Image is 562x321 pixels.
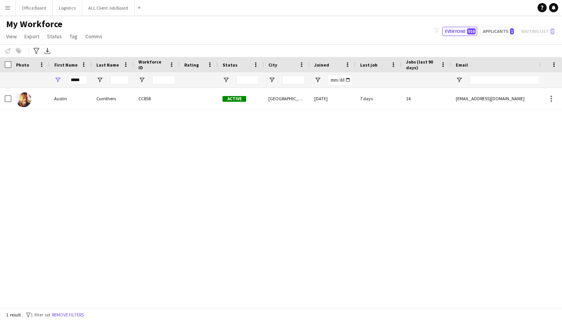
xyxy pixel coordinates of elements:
span: Workforce ID [138,59,166,70]
span: Tag [70,33,78,40]
div: [DATE] [310,88,356,109]
button: Office Board [16,0,53,15]
input: Joined Filter Input [328,75,351,85]
div: [GEOGRAPHIC_DATA] [264,88,310,109]
input: City Filter Input [282,75,305,85]
input: Workforce ID Filter Input [152,75,175,85]
span: 1 filter set [31,312,50,318]
span: Status [47,33,62,40]
button: Open Filter Menu [96,77,103,83]
input: First Name Filter Input [68,75,87,85]
span: 1 [510,28,514,34]
div: Austin [50,88,92,109]
div: 7 days [356,88,401,109]
div: 14 [401,88,451,109]
span: Export [24,33,39,40]
div: Currithers [92,88,134,109]
a: Comms [82,31,106,41]
span: Status [223,62,237,68]
button: Open Filter Menu [456,77,463,83]
span: Email [456,62,468,68]
button: Applicants1 [480,27,515,36]
a: Export [21,31,42,41]
button: Everyone916 [442,27,477,36]
button: ALL Client Job Board [82,0,135,15]
span: Joined [314,62,329,68]
a: Status [44,31,65,41]
span: Comms [85,33,102,40]
button: Open Filter Menu [314,77,321,83]
span: View [6,33,17,40]
button: Open Filter Menu [223,77,229,83]
button: Open Filter Menu [138,77,145,83]
span: Active [223,96,246,102]
span: Photo [16,62,29,68]
a: Tag [67,31,81,41]
button: Open Filter Menu [268,77,275,83]
img: Austin Currithers [16,92,31,107]
span: Last job [360,62,377,68]
a: View [3,31,20,41]
button: Open Filter Menu [54,77,61,83]
input: Last Name Filter Input [110,75,129,85]
span: 916 [467,28,476,34]
span: First Name [54,62,78,68]
span: Rating [184,62,199,68]
span: City [268,62,277,68]
span: My Workforce [6,18,62,30]
input: Status Filter Input [236,75,259,85]
div: CC858 [134,88,180,109]
span: Jobs (last 90 days) [406,59,437,70]
button: Remove filters [50,311,85,319]
button: Logistics [53,0,82,15]
app-action-btn: Export XLSX [43,46,52,55]
app-action-btn: Advanced filters [32,46,41,55]
span: Last Name [96,62,119,68]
